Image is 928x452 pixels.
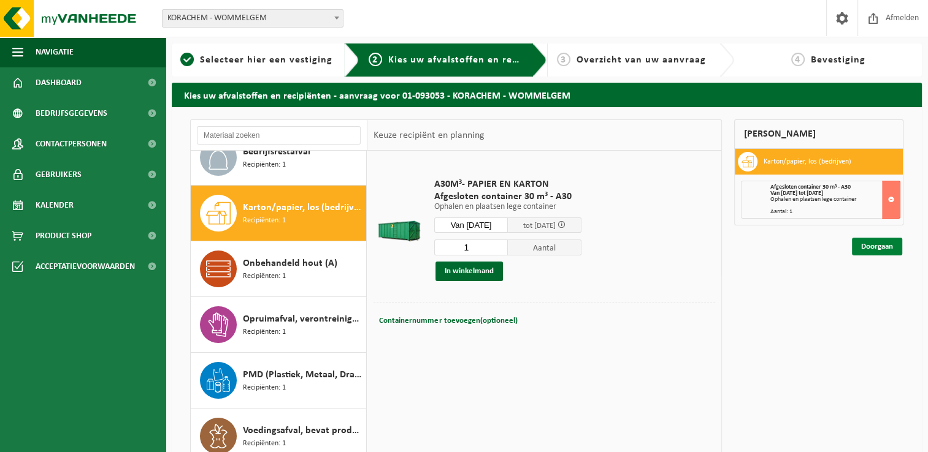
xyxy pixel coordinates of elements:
[243,215,286,227] span: Recipiënten: 1
[435,262,503,281] button: In winkelmand
[770,197,900,203] div: Ophalen en plaatsen lege container
[764,152,851,171] h3: Karton/papier, los (bedrijven)
[36,129,107,159] span: Contactpersonen
[508,239,581,255] span: Aantal
[852,238,902,255] a: Doorgaan
[191,297,367,353] button: Opruimafval, verontreinigd, ontvlambaar Recipiënten: 1
[434,178,581,190] span: A30M³- PAPIER EN KARTON
[791,53,805,66] span: 4
[36,98,107,129] span: Bedrijfsgegevens
[577,55,706,65] span: Overzicht van uw aanvraag
[191,353,367,409] button: PMD (Plastiek, Metaal, Drankkartons) (bedrijven) Recipiënten: 1
[557,53,570,66] span: 3
[243,438,286,450] span: Recipiënten: 1
[243,145,310,159] span: Bedrijfsrestafval
[162,9,343,28] span: KORACHEM - WOMMELGEM
[243,271,286,282] span: Recipiënten: 1
[36,251,135,282] span: Acceptatievoorwaarden
[163,10,343,27] span: KORACHEM - WOMMELGEM
[378,312,518,330] button: Containernummer toevoegen(optioneel)
[191,241,367,297] button: Onbehandeld hout (A) Recipiënten: 1
[811,55,865,65] span: Bevestiging
[36,37,74,67] span: Navigatie
[243,256,337,271] span: Onbehandeld hout (A)
[36,67,82,98] span: Dashboard
[770,184,851,190] span: Afgesloten container 30 m³ - A30
[734,119,903,149] div: [PERSON_NAME]
[379,317,517,325] span: Containernummer toevoegen(optioneel)
[243,326,286,338] span: Recipiënten: 1
[770,190,823,197] strong: Van [DATE] tot [DATE]
[191,130,367,186] button: Bedrijfsrestafval Recipiënten: 1
[434,217,508,233] input: Selecteer datum
[523,222,556,230] span: tot [DATE]
[388,55,557,65] span: Kies uw afvalstoffen en recipiënten
[243,200,363,215] span: Karton/papier, los (bedrijven)
[172,83,922,107] h2: Kies uw afvalstoffen en recipiënten - aanvraag voor 01-093053 - KORACHEM - WOMMELGEM
[200,55,332,65] span: Selecteer hier een vestiging
[243,312,363,326] span: Opruimafval, verontreinigd, ontvlambaar
[36,190,74,220] span: Kalender
[243,367,363,382] span: PMD (Plastiek, Metaal, Drankkartons) (bedrijven)
[36,220,91,251] span: Product Shop
[367,120,490,151] div: Keuze recipiënt en planning
[197,126,361,145] input: Materiaal zoeken
[770,209,900,215] div: Aantal: 1
[36,159,82,190] span: Gebruikers
[434,190,581,203] span: Afgesloten container 30 m³ - A30
[243,423,363,438] span: Voedingsafval, bevat producten van dierlijke oorsprong, onverpakt, categorie 3
[369,53,382,66] span: 2
[243,382,286,394] span: Recipiënten: 1
[191,186,367,241] button: Karton/papier, los (bedrijven) Recipiënten: 1
[434,203,581,211] p: Ophalen en plaatsen lege container
[178,53,335,67] a: 1Selecteer hier een vestiging
[180,53,194,66] span: 1
[243,159,286,171] span: Recipiënten: 1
